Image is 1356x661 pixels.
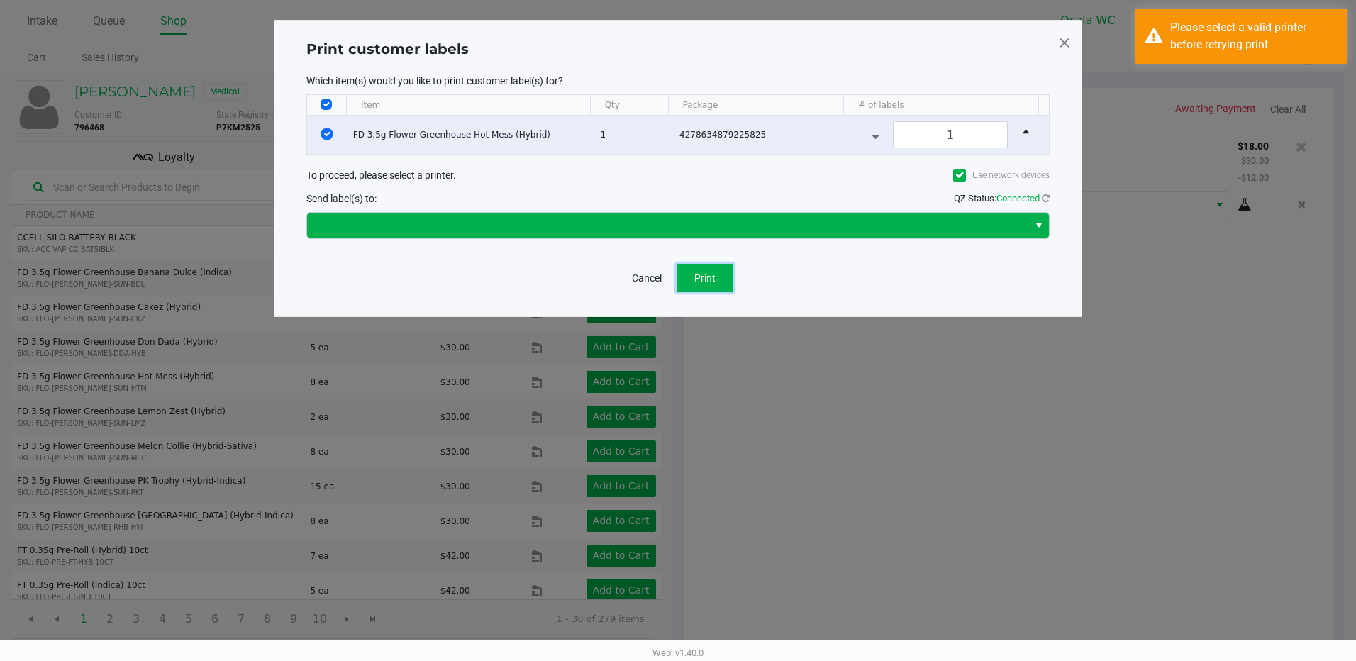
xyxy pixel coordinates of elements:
[321,99,332,110] input: Select All Rows
[307,95,1049,154] div: Data table
[623,264,671,292] button: Cancel
[306,74,1050,87] p: Which item(s) would you like to print customer label(s) for?
[694,272,716,284] span: Print
[954,193,1050,204] span: QZ Status:
[306,170,456,181] span: To proceed, please select a printer.
[347,116,594,154] td: FD 3.5g Flower Greenhouse Hot Mess (Hybrid)
[668,95,843,116] th: Package
[1170,19,1337,53] div: Please select a valid printer before retrying print
[673,116,851,154] td: 4278634879225825
[590,95,668,116] th: Qty
[677,264,733,292] button: Print
[652,648,704,658] span: Web: v1.40.0
[1028,213,1049,238] button: Select
[594,116,673,154] td: 1
[953,169,1050,182] label: Use network devices
[843,95,1038,116] th: # of labels
[346,95,590,116] th: Item
[306,193,377,204] span: Send label(s) to:
[306,38,469,60] h1: Print customer labels
[996,193,1040,204] span: Connected
[321,128,333,140] input: Select Row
